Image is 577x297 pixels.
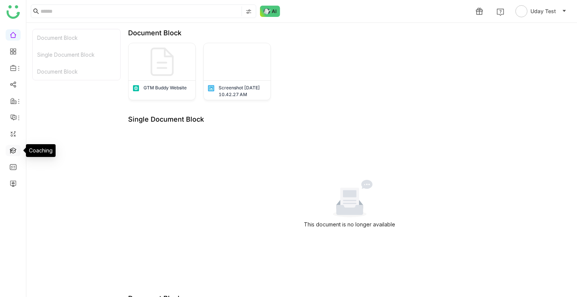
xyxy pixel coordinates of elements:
[304,220,395,229] div: This document is no longer available
[260,6,280,17] img: ask-buddy-normal.svg
[204,43,270,80] img: 6858f8b3594932469e840d5a
[515,5,527,17] img: avatar
[128,115,204,123] div: Single Document Block
[514,5,568,17] button: Uday Test
[246,9,252,15] img: search-type.svg
[219,84,267,98] div: Screenshot [DATE] 10.42.27 AM
[33,46,120,63] div: Single Document Block
[207,84,215,92] img: png.svg
[143,43,181,80] img: default-img.svg
[33,29,120,46] div: Document Block
[26,144,56,157] div: Coaching
[530,7,556,15] span: Uday Test
[6,5,20,19] img: logo
[143,84,187,91] div: GTM Buddy Website
[497,8,504,16] img: help.svg
[132,84,140,92] img: article.svg
[33,63,120,80] div: Document Block
[128,29,181,37] div: Document Block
